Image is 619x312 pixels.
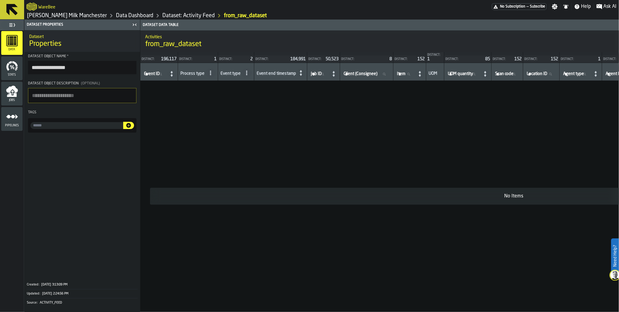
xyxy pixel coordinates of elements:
[426,52,444,63] div: StatList-item-Distinct:
[308,58,323,61] div: Distinct:
[116,12,153,19] a: link-to-/wh/i/b09612b5-e9f1-4a3a-b0a4-784729d61419/data
[28,111,36,114] span: Tags
[30,122,123,129] input: input-value- input-value-
[342,70,391,78] input: label
[180,71,205,77] div: Process type
[492,3,547,10] div: Menu Subscription
[24,30,140,52] div: title-Properties
[39,292,40,296] span: :
[28,54,136,58] div: Dataset object name
[67,54,69,58] span: Required
[178,55,218,63] div: StatList-item-Distinct:
[27,1,37,12] a: logo-header
[326,57,339,61] span: 50,523
[527,5,529,9] span: —
[37,301,38,305] span: :
[1,21,23,29] label: button-toggle-Toggle Full Menu
[495,71,514,76] span: label
[140,30,619,52] div: title-from_raw_dataset
[27,12,107,19] a: link-to-/wh/i/b09612b5-e9f1-4a3a-b0a4-784729d61419
[28,88,136,103] textarea: Dataset object description(Optional)
[1,48,23,51] span: Data
[142,58,159,61] div: Distinct:
[444,55,491,63] div: StatList-item-Distinct:
[38,4,55,10] h2: Sub Title
[1,99,23,102] span: Jobs
[562,70,591,78] input: label
[224,12,267,19] div: from_raw_dataset
[1,73,23,77] span: Stats
[530,5,545,9] span: Subscribe
[41,283,67,287] span: [DATE] 3:13:09 PM
[604,3,617,10] span: Ask AI
[161,57,177,61] span: 196,117
[214,57,217,61] span: 1
[561,58,596,61] div: Distinct:
[417,57,425,61] span: 152
[549,4,560,10] label: button-toggle-Settings
[143,70,167,78] input: label
[1,82,23,106] li: menu Jobs
[492,55,523,63] div: StatList-item-Distinct:
[28,54,136,74] label: button-toolbar-Dataset object name
[29,33,135,39] h2: Sub Title
[311,71,322,76] span: label
[341,58,387,61] div: Distinct:
[393,55,426,63] div: StatList-item-Distinct:
[145,39,202,49] span: from_raw_dataset
[396,70,415,78] input: label
[123,122,134,129] button: button-
[27,298,138,307] button: Source:ACTIVITY_FEED
[130,21,139,28] label: button-toggle-Close me
[445,58,483,61] div: Distinct:
[27,301,39,305] div: Source
[572,3,594,10] label: button-toggle-Help
[307,55,340,63] div: StatList-item-Distinct:
[493,58,512,61] div: Distinct:
[40,301,62,305] span: ACTIVITY_FEED
[523,55,559,63] div: StatList-item-Distinct:
[1,124,23,127] span: Pipelines
[145,33,614,39] h2: Sub Title
[257,71,296,77] div: Event end timestamp
[219,58,248,61] div: Distinct:
[179,58,212,61] div: Distinct:
[560,55,602,63] div: StatList-item-Distinct:
[254,55,307,63] div: StatList-item-Distinct:
[27,12,322,19] nav: Breadcrumb
[255,58,288,61] div: Distinct:
[140,55,178,63] div: StatList-item-Distinct:
[290,57,306,61] span: 184,991
[140,20,619,30] header: Dataset Data Table
[581,3,591,10] span: Help
[514,57,522,61] span: 152
[30,122,123,129] label: input-value-
[24,20,140,30] header: Dataset Properties
[1,107,23,131] li: menu Pipelines
[492,3,547,10] a: link-to-/wh/i/b09612b5-e9f1-4a3a-b0a4-784729d61419/pricing/
[527,71,547,76] span: label
[162,12,215,19] a: link-to-/wh/i/b09612b5-e9f1-4a3a-b0a4-784729d61419/data/activity
[594,3,619,10] label: button-toggle-Ask AI
[27,283,41,287] div: Created
[1,31,23,55] li: menu Data
[27,298,138,307] div: KeyValueItem-Source
[340,55,393,63] div: StatList-item-Distinct:
[344,71,377,76] span: label
[427,57,430,61] span: 1
[27,280,138,289] div: KeyValueItem-Created
[524,58,549,61] div: Distinct:
[551,57,558,61] span: 152
[612,239,618,273] label: Need Help?
[563,71,584,76] span: label
[1,56,23,80] li: menu Stats
[27,280,138,289] button: Created:[DATE] 3:13:09 PM
[81,82,100,85] span: (Optional)
[397,71,405,76] span: label
[26,23,130,27] div: Dataset Properties
[494,70,521,78] input: label
[429,71,442,77] div: UOM
[448,71,473,76] span: label
[310,70,329,78] input: label
[42,292,68,296] span: [DATE] 2:24:56 PM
